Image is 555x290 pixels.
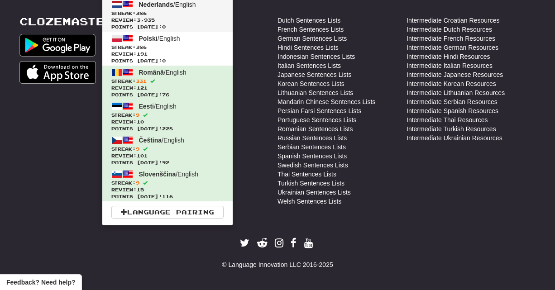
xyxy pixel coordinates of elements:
[111,91,224,98] span: Points [DATE]: 76
[277,133,347,143] a: Russian Sentences Lists
[19,61,96,84] img: Get it on App Store
[102,66,233,100] a: Română/EnglishStreak:331 Review:121Points [DATE]:76
[277,143,346,152] a: Serbian Sentences Lists
[139,1,196,8] span: / English
[111,112,224,119] span: Streak:
[102,133,233,167] a: Čeština/EnglishStreak:9 Review:101Points [DATE]:92
[111,51,224,57] span: Review: 191
[407,25,492,34] a: Intermediate Dutch Resources
[277,34,347,43] a: German Sentences Lists
[277,179,344,188] a: Turkish Sentences Lists
[407,97,498,106] a: Intermediate Serbian Resources
[136,44,147,50] span: 386
[407,133,502,143] a: Intermediate Ukrainian Resources
[111,152,224,159] span: Review: 101
[139,103,154,110] span: Eesti
[102,167,233,201] a: Slovenščina/EnglishStreak:9 Review:15Points [DATE]:116
[139,1,173,8] span: Nederlands
[277,70,351,79] a: Japanese Sentences Lists
[277,106,361,115] a: Persian Farsi Sentences Lists
[407,52,490,61] a: Intermediate Hindi Resources
[111,180,224,186] span: Streak:
[139,35,158,42] span: Polski
[136,112,139,118] span: 9
[102,32,233,66] a: Polski/EnglishStreak:386 Review:191Points [DATE]:0
[407,115,488,124] a: Intermediate Thai Resources
[136,10,147,16] span: 386
[136,146,139,152] span: 9
[19,260,536,269] div: © Language Innovation LLC 2016-2025
[111,78,224,85] span: Streak:
[407,106,498,115] a: Intermediate Spanish Resources
[277,97,375,106] a: Mandarin Chinese Sentences Lists
[277,197,341,206] a: Welsh Sentences Lists
[111,193,224,200] span: Points [DATE]: 116
[111,146,224,152] span: Streak:
[277,124,353,133] a: Romanian Sentences Lists
[111,17,224,24] span: Review: 3,935
[277,52,355,61] a: Indonesian Sentences Lists
[139,171,199,178] span: / English
[277,188,351,197] a: Ukrainian Sentences Lists
[102,100,233,133] a: Eesti/EnglishStreak:9 Review:10Points [DATE]:228
[111,159,224,166] span: Points [DATE]: 92
[111,125,224,132] span: Points [DATE]: 228
[277,16,340,25] a: Dutch Sentences Lists
[136,78,147,84] span: 331
[111,85,224,91] span: Review: 121
[139,69,164,76] span: Română
[111,44,224,51] span: Streak:
[407,43,498,52] a: Intermediate German Resources
[277,115,356,124] a: Portuguese Sentences Lists
[407,70,503,79] a: Intermediate Japanese Resources
[407,34,495,43] a: Intermediate French Resources
[407,88,505,97] a: Intermediate Lithuanian Resources
[139,137,184,144] span: / English
[111,186,224,193] span: Review: 15
[277,170,336,179] a: Thai Sentences Lists
[139,137,162,144] span: Čeština
[139,103,177,110] span: / English
[19,34,96,57] img: Get it on Google Play
[277,152,347,161] a: Spanish Sentences Lists
[139,35,180,42] span: / English
[407,16,499,25] a: Intermediate Croatian Resources
[277,25,344,34] a: French Sentences Lists
[111,10,224,17] span: Streak:
[407,79,496,88] a: Intermediate Korean Resources
[277,88,353,97] a: Lithuanian Sentences Lists
[277,79,344,88] a: Korean Sentences Lists
[111,119,224,125] span: Review: 10
[139,171,176,178] span: Slovenščina
[19,16,113,27] a: Clozemaster
[277,161,348,170] a: Swedish Sentences Lists
[6,278,75,287] span: Open feedback widget
[407,124,496,133] a: Intermediate Turkish Resources
[277,61,341,70] a: Italian Sentences Lists
[277,43,339,52] a: Hindi Sentences Lists
[407,61,493,70] a: Intermediate Italian Resources
[136,180,139,185] span: 9
[139,69,187,76] span: / English
[111,206,224,219] a: Language Pairing
[111,57,224,64] span: Points [DATE]: 0
[111,24,224,30] span: Points [DATE]: 0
